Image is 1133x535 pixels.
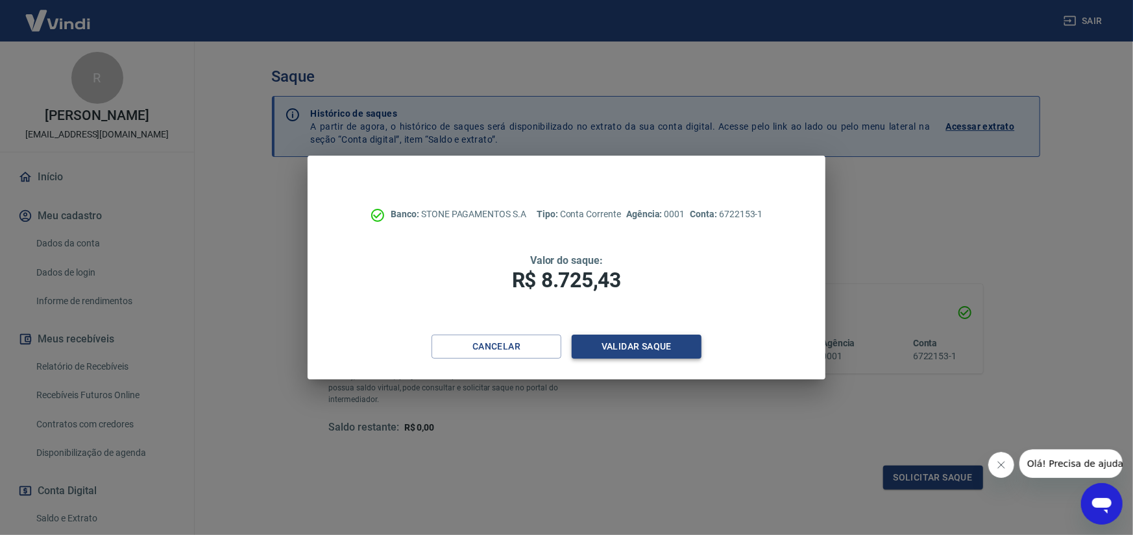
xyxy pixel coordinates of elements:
p: 6722153-1 [690,208,762,221]
span: Banco: [391,209,421,219]
span: Agência: [626,209,664,219]
iframe: Mensagem da empresa [1019,449,1123,478]
iframe: Botão para abrir a janela de mensagens [1081,483,1123,525]
button: Cancelar [432,335,561,359]
span: Valor do saque: [530,254,603,267]
span: Olá! Precisa de ajuda? [8,9,109,19]
span: Tipo: [537,209,560,219]
span: R$ 8.725,43 [512,268,621,292]
iframe: Fechar mensagem [988,452,1014,478]
p: 0001 [626,208,685,221]
p: STONE PAGAMENTOS S.A [391,208,526,221]
span: Conta: [690,209,719,219]
p: Conta Corrente [537,208,621,221]
button: Validar saque [572,335,701,359]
